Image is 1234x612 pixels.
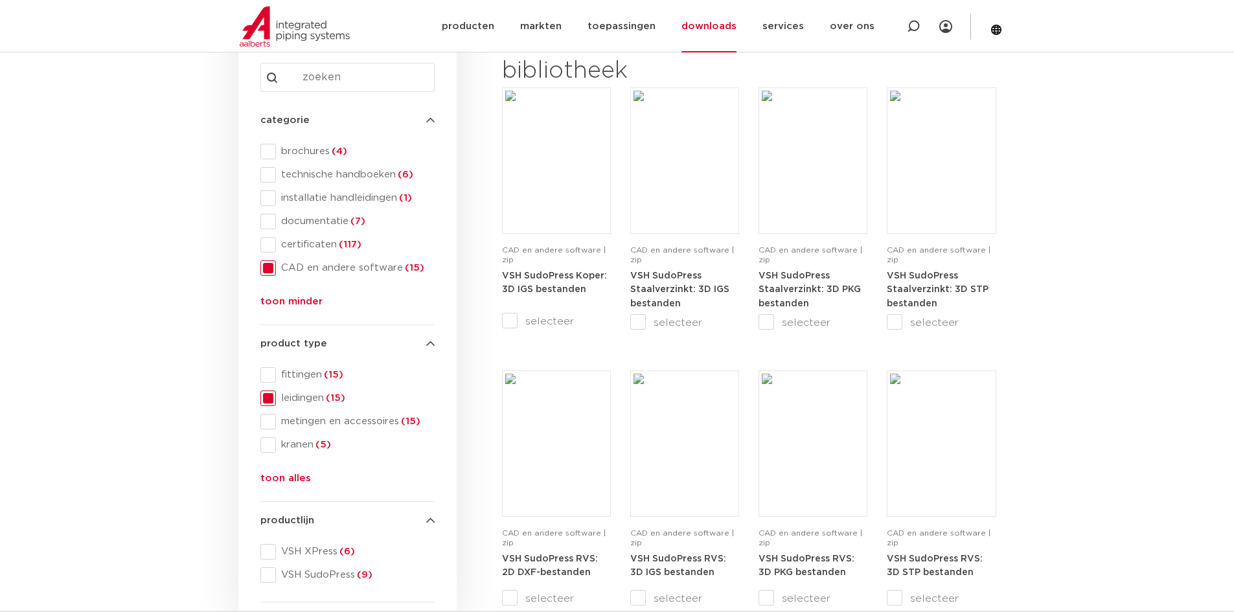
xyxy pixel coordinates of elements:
div: installatie handleidingen(1) [260,190,435,206]
span: metingen en accessoires [276,415,435,428]
a: VSH SudoPress Staalverzinkt: 3D IGS bestanden [630,271,729,308]
img: Download-Placeholder-1.png [634,374,736,514]
span: VSH SudoPress [276,569,435,582]
label: selecteer [630,315,739,330]
div: kranen(5) [260,437,435,453]
img: Download-Placeholder-1.png [505,374,608,514]
span: (6) [337,547,355,556]
span: CAD en andere software | zip [887,529,990,547]
label: selecteer [887,591,996,606]
div: metingen en accessoires(15) [260,414,435,429]
span: (4) [330,146,347,156]
h2: bibliotheek [502,56,733,87]
label: selecteer [630,591,739,606]
label: selecteer [887,315,996,330]
span: (9) [355,570,372,580]
span: (1) [397,193,412,203]
span: (6) [396,170,413,179]
span: (15) [399,416,420,426]
span: CAD en andere software | zip [887,246,990,264]
span: technische handboeken [276,168,435,181]
span: (117) [337,240,361,249]
span: CAD en andere software | zip [759,246,862,264]
a: VSH SudoPress RVS: 3D IGS bestanden [630,554,726,578]
div: documentatie(7) [260,214,435,229]
span: fittingen [276,368,435,381]
a: VSH SudoPress RVS: 2D DXF-bestanden [502,554,598,578]
div: leidingen(15) [260,391,435,406]
label: selecteer [502,313,611,329]
span: documentatie [276,215,435,228]
button: toon alles [260,471,311,492]
a: VSH SudoPress RVS: 3D STP bestanden [887,554,983,578]
div: VSH SudoPress(9) [260,567,435,583]
div: CAD en andere software(15) [260,260,435,276]
div: VSH XPress(6) [260,544,435,560]
span: CAD en andere software | zip [630,529,734,547]
img: Download-Placeholder-1.png [634,91,736,231]
span: kranen [276,438,435,451]
span: installatie handleidingen [276,192,435,205]
span: CAD en andere software | zip [502,529,606,547]
span: (5) [314,440,331,449]
span: CAD en andere software | zip [759,529,862,547]
div: certificaten(117) [260,237,435,253]
span: CAD en andere software [276,262,435,275]
div: brochures(4) [260,144,435,159]
a: VSH SudoPress Koper: 3D IGS bestanden [502,271,607,295]
h4: categorie [260,113,435,128]
a: VSH SudoPress Staalverzinkt: 3D PKG bestanden [759,271,861,308]
div: fittingen(15) [260,367,435,383]
button: toon minder [260,294,323,315]
label: selecteer [759,315,867,330]
span: (15) [324,393,345,403]
img: Download-Placeholder-1.png [505,91,608,231]
span: (15) [322,370,343,380]
a: VSH SudoPress Staalverzinkt: 3D STP bestanden [887,271,988,308]
span: VSH XPress [276,545,435,558]
img: Download-Placeholder-1.png [762,374,864,514]
h4: product type [260,336,435,352]
span: CAD en andere software | zip [630,246,734,264]
a: VSH SudoPress RVS: 3D PKG bestanden [759,554,854,578]
span: (7) [348,216,365,226]
div: technische handboeken(6) [260,167,435,183]
span: leidingen [276,392,435,405]
span: certificaten [276,238,435,251]
span: brochures [276,145,435,158]
label: selecteer [502,591,611,606]
img: Download-Placeholder-1.png [890,91,992,231]
label: selecteer [759,591,867,606]
img: Download-Placeholder-1.png [890,374,992,514]
h4: productlijn [260,513,435,528]
span: (15) [403,263,424,273]
span: CAD en andere software | zip [502,246,606,264]
img: Download-Placeholder-1.png [762,91,864,231]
